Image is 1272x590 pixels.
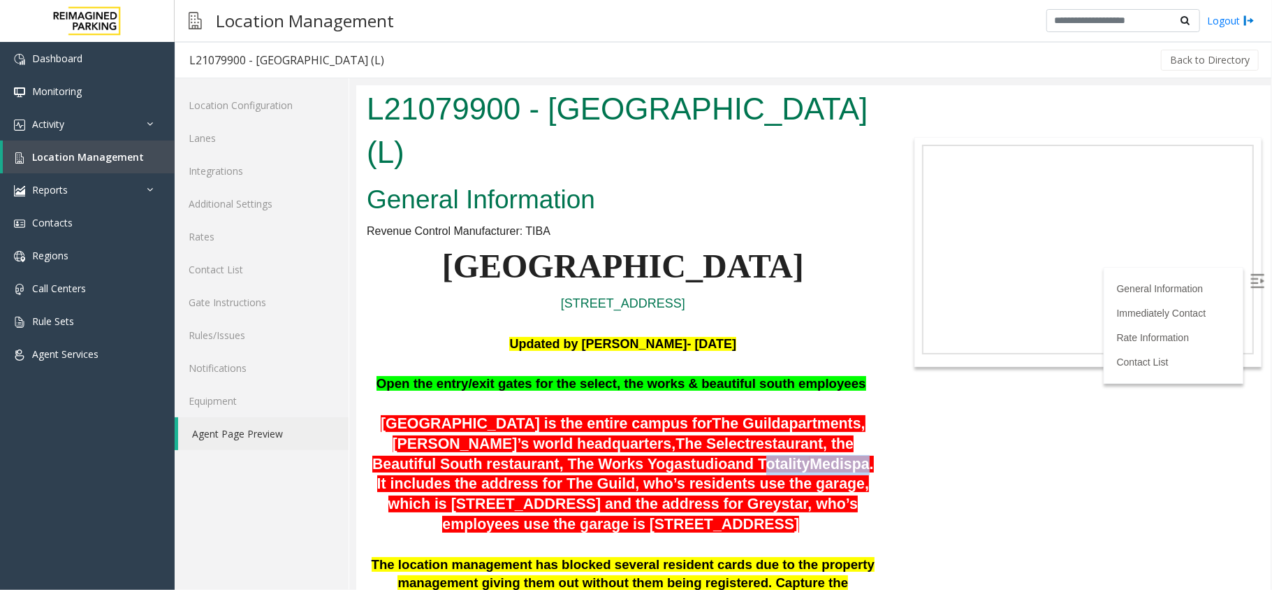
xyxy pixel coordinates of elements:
span: Contacts [32,216,73,229]
img: 'icon' [14,251,25,262]
b: [GEOGRAPHIC_DATA] [86,162,448,199]
img: 'icon' [14,54,25,65]
a: Logout [1207,13,1255,28]
a: Rules/Issues [175,319,349,352]
span: Regions [32,249,68,262]
span: Dashboard [32,52,82,65]
h3: Location Management [209,3,401,38]
span: Rule Sets [32,315,74,328]
a: Equipment [175,384,349,417]
span: The location management has blocked several resident cards due to the property management giving ... [11,472,518,524]
span: Agent Services [32,347,98,361]
img: 'icon' [14,152,25,164]
a: Gate Instructions [175,286,349,319]
img: 'icon' [14,185,25,196]
a: [STREET_ADDRESS] [205,211,329,225]
h2: General Information [10,96,523,133]
a: Rates [175,220,349,253]
img: 'icon' [14,120,25,131]
span: Monitoring [32,85,82,98]
a: Rate Information [761,247,833,258]
span: restaurant, the Beautiful South restaurant, The Works Yoga [16,350,497,387]
span: Open the entry/exit gates for the select, the works & beautiful south employees [20,291,510,305]
img: 'icon' [14,350,25,361]
span: Reports [32,183,68,196]
span: The Guild [356,330,424,347]
a: General Information [761,198,847,209]
img: 'icon' [14,87,25,98]
a: Location Configuration [175,89,349,122]
a: Contact List [175,253,349,286]
span: studio [326,370,371,387]
span: Activity [32,117,64,131]
button: Back to Directory [1161,50,1259,71]
span: Revenue Control Manufacturer: TIBA [10,140,194,152]
span: apartments, [PERSON_NAME]’s world headquarters, [36,330,509,367]
span: Call Centers [32,282,86,295]
a: Location Management [3,141,175,173]
img: pageIcon [189,3,202,38]
img: 'icon' [14,218,25,229]
a: Agent Page Preview [178,417,349,450]
h1: L21079900 - [GEOGRAPHIC_DATA] (L) [10,2,523,88]
span: Location Management [32,150,144,164]
div: L21079900 - [GEOGRAPHIC_DATA] (L) [189,51,384,69]
img: logout [1243,13,1255,28]
a: Notifications [175,352,349,384]
img: 'icon' [14,317,25,328]
font: Updated by [PERSON_NAME]- [DATE] [153,252,380,266]
a: Additional Settings [175,187,349,220]
img: Open/Close Sidebar Menu [894,189,908,203]
a: Immediately Contact [761,222,850,233]
a: Integrations [175,154,349,187]
span: Medispa [453,370,513,387]
span: and Totality [371,370,453,387]
a: Contact List [761,271,812,282]
span: [GEOGRAPHIC_DATA] is the entire campus for [24,330,356,347]
span: . It includes the address for The Guild, who’s residents use the garage, which is [STREET_ADDRESS... [21,370,518,447]
span: The Select [319,350,394,367]
img: 'icon' [14,284,25,295]
a: Lanes [175,122,349,154]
